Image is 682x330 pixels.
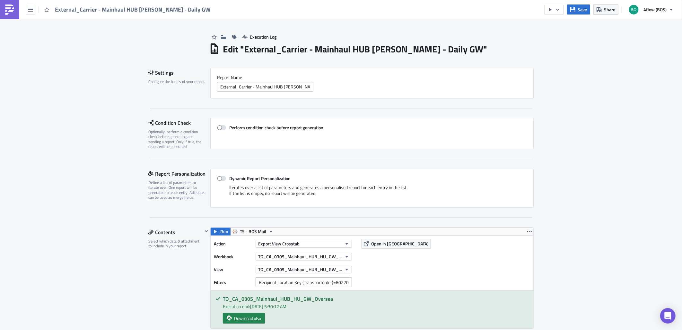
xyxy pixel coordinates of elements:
div: Contents [148,227,203,237]
div: Define a list of parameters to iterate over. One report will be generated for each entry. Attribu... [148,180,206,200]
button: Export View Crosstab [256,240,352,248]
label: Workbook [214,252,252,261]
div: Iterates over a list of parameters and generates a personalised report for each entry in the list... [217,185,527,201]
button: Save [567,5,590,14]
span: Run [220,228,228,235]
span: Open in [GEOGRAPHIC_DATA] [371,240,429,247]
button: Run [211,228,231,235]
strong: Dynamic Report Personalization [229,175,291,182]
div: Condition Check [148,118,210,128]
span: Share [604,6,615,13]
h5: TO_CA_0305_Mainhaul_HUB_HU_GW_Oversea [223,296,529,301]
div: Configure the basics of your report. [148,79,206,84]
span: TO_CA_0305_Mainhaul_HUB_HU_GW_Oversea [258,266,342,273]
button: Execution Log [239,32,280,42]
p: If you have TOs, which are not mentioned on that list, please report to TCT and they will add the... [3,31,307,36]
img: PushMetrics [4,5,15,15]
button: Open in [GEOGRAPHIC_DATA] [362,239,431,249]
div: Open Intercom Messenger [660,308,676,324]
p: Your 4flow team [3,57,307,62]
div: Report Personalization [148,169,210,179]
strong: Perform condition check before report generation [229,124,323,131]
button: TS - BOS Mail [230,228,276,235]
div: Select which data & attachment to include in your report. [148,239,203,249]
button: TO_CA_0305_Mainhaul_HUB_HU_GW_Oversea [256,266,352,273]
span: TO_CA_0305_Mainhaul_HUB_HU_GW_Oversea [258,253,342,260]
span: External_Carrier - Mainhaul HUB [PERSON_NAME] - Daily GW [55,6,211,13]
span: Download xlsx [234,315,261,322]
a: Download xlsx [223,313,265,324]
p: Dear all, [3,3,307,8]
span: Save [578,6,587,13]
span: 4flow (BOS) [643,6,667,13]
p: This is an automated email. Please don't reply to this. In case of questions do not hesitate to c... [3,38,307,48]
label: Filters [214,278,252,287]
div: Execution end: [DATE] 5:30:12 AM [223,303,529,310]
input: Filter1=Value1&... [256,278,352,287]
span: Execution Log [250,33,276,40]
label: Report Nam﻿e [217,75,527,80]
p: Kind regards [3,50,307,55]
label: View [214,265,252,274]
button: Share [593,5,618,14]
h1: Edit " External_Carrier - Mainhaul HUB [PERSON_NAME] - Daily GW " [223,43,487,55]
p: After the final container stuffing please send back the list to [EMAIL_ADDRESS][DOMAIN_NAME] unti... [3,24,307,29]
p: The overview is provided to support GW in planning and organizing the oversea containers. You are... [3,17,307,22]
span: TS - BOS Mail [240,228,266,235]
span: Export View Crosstab [258,240,300,247]
body: Rich Text Area. Press ALT-0 for help. [3,3,307,62]
img: Avatar [628,4,639,15]
button: TO_CA_0305_Mainhaul_HUB_HU_GW_Oversea [256,253,352,261]
button: Hide content [203,227,210,235]
label: Action [214,239,252,249]
button: 4flow (BOS) [625,3,677,17]
p: attached you can find the list of TOs, which are supposed to be loaded to the BOS Plant IRA. [3,10,307,15]
div: Settings [148,68,210,78]
div: Optionally, perform a condition check before generating and sending a report. Only if true, the r... [148,129,206,149]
